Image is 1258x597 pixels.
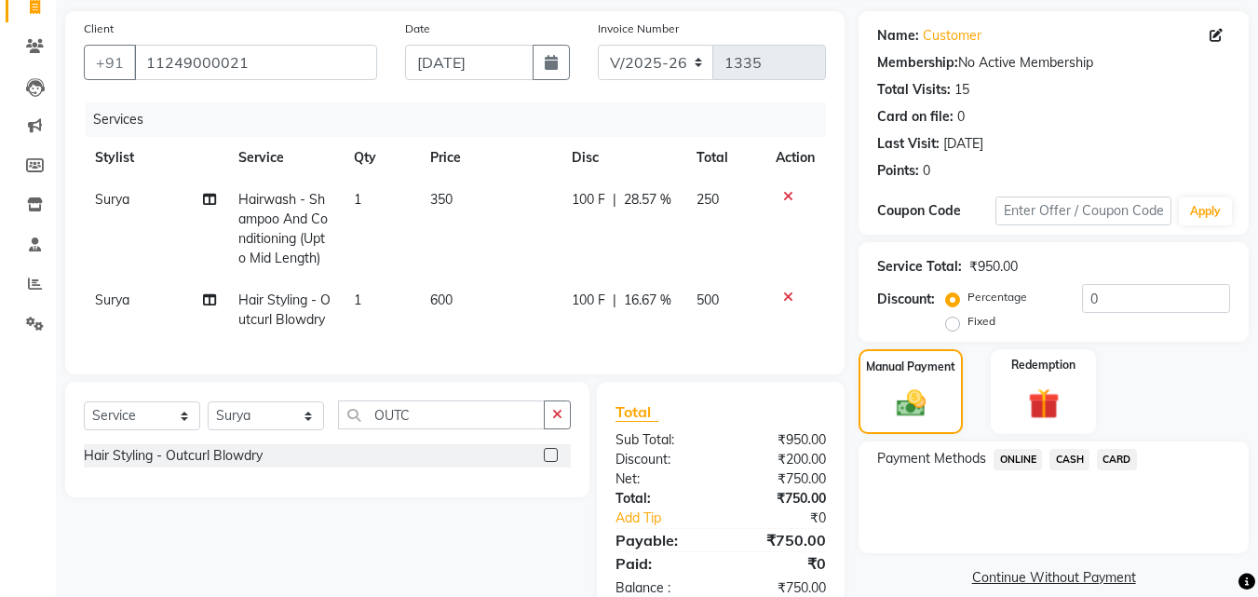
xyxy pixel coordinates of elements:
[602,529,721,551] div: Payable:
[877,201,994,221] div: Coupon Code
[572,190,605,210] span: 100 F
[877,107,954,127] div: Card on file:
[430,191,453,208] span: 350
[405,20,430,37] label: Date
[969,257,1018,277] div: ₹950.00
[95,292,129,308] span: Surya
[238,292,331,328] span: Hair Styling - Outcurl Blowdry
[877,134,940,154] div: Last Visit:
[602,469,721,489] div: Net:
[95,191,129,208] span: Surya
[227,137,343,179] th: Service
[923,161,930,181] div: 0
[877,290,935,309] div: Discount:
[354,191,361,208] span: 1
[354,292,361,308] span: 1
[572,291,605,310] span: 100 F
[561,137,685,179] th: Disc
[943,134,983,154] div: [DATE]
[685,137,765,179] th: Total
[430,292,453,308] span: 600
[721,450,840,469] div: ₹200.00
[721,469,840,489] div: ₹750.00
[877,26,919,46] div: Name:
[877,257,962,277] div: Service Total:
[338,400,545,429] input: Search or Scan
[624,291,671,310] span: 16.67 %
[602,450,721,469] div: Discount:
[134,45,377,80] input: Search by Name/Mobile/Email/Code
[602,489,721,509] div: Total:
[877,53,958,73] div: Membership:
[419,137,560,179] th: Price
[887,387,935,420] img: _cash.svg
[967,313,995,330] label: Fixed
[862,568,1245,588] a: Continue Without Payment
[238,191,328,266] span: Hairwash - Shampoo And Conditioning (Upto Mid Length)
[967,289,1027,305] label: Percentage
[598,20,679,37] label: Invoice Number
[613,190,616,210] span: |
[866,359,955,375] label: Manual Payment
[995,197,1171,225] input: Enter Offer / Coupon Code
[86,102,840,137] div: Services
[84,446,263,466] div: Hair Styling - Outcurl Blowdry
[602,552,721,575] div: Paid:
[877,53,1230,73] div: No Active Membership
[764,137,826,179] th: Action
[721,430,840,450] div: ₹950.00
[1019,385,1069,423] img: _gift.svg
[877,161,919,181] div: Points:
[84,137,227,179] th: Stylist
[613,291,616,310] span: |
[1179,197,1232,225] button: Apply
[721,552,840,575] div: ₹0
[721,529,840,551] div: ₹750.00
[877,449,986,468] span: Payment Methods
[602,509,740,528] a: Add Tip
[994,449,1042,470] span: ONLINE
[602,430,721,450] div: Sub Total:
[84,45,136,80] button: +91
[923,26,981,46] a: Customer
[1097,449,1137,470] span: CARD
[343,137,419,179] th: Qty
[624,190,671,210] span: 28.57 %
[741,509,841,528] div: ₹0
[721,489,840,509] div: ₹750.00
[1011,357,1075,373] label: Redemption
[84,20,114,37] label: Client
[615,402,658,422] span: Total
[954,80,969,100] div: 15
[697,191,719,208] span: 250
[697,292,719,308] span: 500
[1049,449,1089,470] span: CASH
[957,107,965,127] div: 0
[877,80,951,100] div: Total Visits:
